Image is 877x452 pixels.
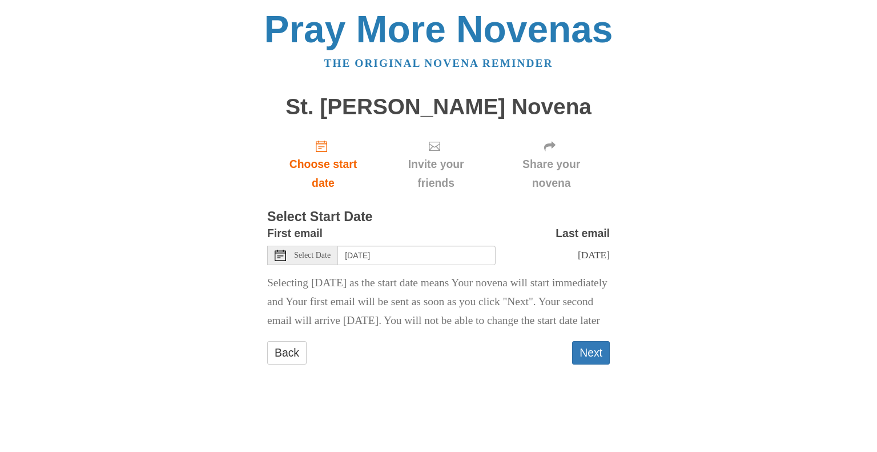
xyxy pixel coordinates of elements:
a: The original novena reminder [324,57,553,69]
a: Back [267,341,307,365]
label: First email [267,224,323,243]
a: Choose start date [267,130,379,198]
span: Share your novena [504,155,598,193]
span: Choose start date [279,155,368,193]
a: Pray More Novenas [264,8,613,50]
h1: St. [PERSON_NAME] Novena [267,95,610,119]
button: Next [572,341,610,365]
div: Click "Next" to confirm your start date first. [379,130,493,198]
p: Selecting [DATE] as the start date means Your novena will start immediately and Your first email ... [267,274,610,330]
span: [DATE] [578,249,610,261]
span: Invite your friends [391,155,481,193]
span: Select Date [294,251,331,259]
div: Click "Next" to confirm your start date first. [493,130,610,198]
label: Last email [556,224,610,243]
h3: Select Start Date [267,210,610,225]
input: Use the arrow keys to pick a date [338,246,496,265]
